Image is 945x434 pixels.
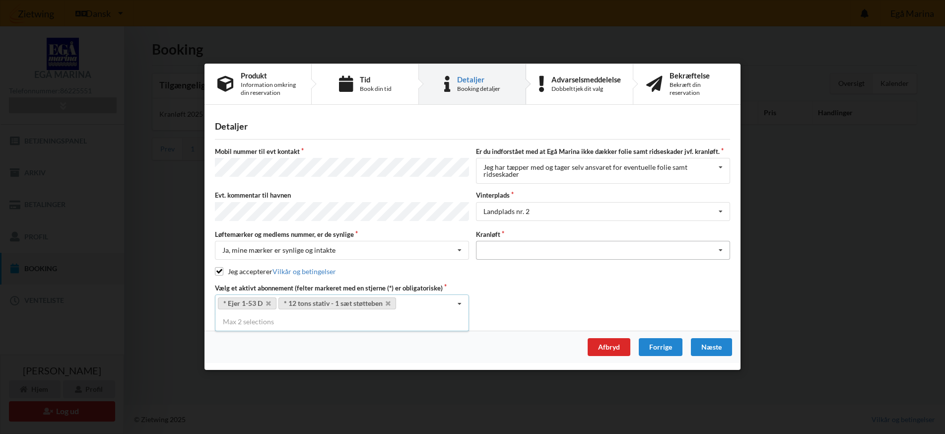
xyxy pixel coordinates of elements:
div: Produkt [241,72,298,79]
label: Er du indforstået med at Egå Marina ikke dækker folie samt ridseskader jvf. kranløft. [476,147,730,156]
div: Næste [691,339,732,357]
a: * 12 tons stativ - 1 sæt støtteben [278,298,397,310]
label: Vælg et aktivt abonnement (felter markeret med en stjerne (*) er obligatoriske) [215,284,469,292]
div: Information omkring din reservation [241,81,298,97]
div: Dobbelttjek dit valg [551,85,621,93]
div: Landplads nr. 2 [483,208,530,215]
label: Kranløft [476,230,730,239]
label: Evt. kommentar til havnen [215,191,469,200]
div: Tid [360,75,392,83]
div: Booking detaljer [457,85,500,93]
a: Vilkår og betingelser [272,268,336,276]
label: Mobil nummer til evt kontakt [215,147,469,156]
label: Jeg accepterer [215,268,336,276]
label: Løftemærker og medlems nummer, er de synlige [215,230,469,239]
div: Afbryd [588,339,630,357]
div: Detaljer [457,75,500,83]
div: Forrige [639,339,682,357]
a: * Ejer 1-53 D [218,298,276,310]
label: Vinterplads [476,191,730,200]
div: Advarselsmeddelelse [551,75,621,83]
div: Book din tid [360,85,392,93]
div: Jeg har tæpper med og tager selv ansvaret for eventuelle folie samt ridseskader [483,164,715,178]
div: Bekræftelse [670,72,728,79]
div: Ja, mine mærker er synlige og intakte [222,247,336,254]
div: Detaljer [215,121,730,133]
div: Bekræft din reservation [670,81,728,97]
div: Max 2 selections [215,313,469,331]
